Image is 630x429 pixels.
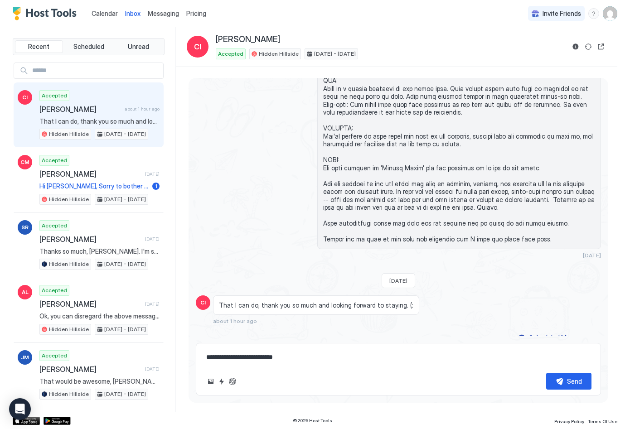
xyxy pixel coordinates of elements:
[39,105,121,114] span: [PERSON_NAME]
[49,325,89,333] span: Hidden Hillside
[42,156,67,164] span: Accepted
[148,10,179,17] span: Messaging
[21,353,29,362] span: JM
[125,9,141,18] a: Inbox
[114,40,162,53] button: Unread
[39,247,160,255] span: Thanks so much, [PERSON_NAME]. I'm so glad you and your family could enjoy the house -- including...
[603,6,617,21] div: User profile
[155,183,157,189] span: 1
[227,376,238,387] button: ChatGPT Auto Reply
[39,235,141,244] span: [PERSON_NAME]
[15,40,63,53] button: Recent
[554,416,584,425] a: Privacy Policy
[583,41,594,52] button: Sync reservation
[20,158,29,166] span: CM
[104,130,146,138] span: [DATE] - [DATE]
[39,117,160,125] span: That I can do, thank you so much and looking forward to staying. (:
[39,182,149,190] span: Hi [PERSON_NAME], Sorry to bother you but if you have a second, could you write us a review? Revi...
[125,106,160,112] span: about 1 hour ago
[148,9,179,18] a: Messaging
[92,9,118,18] a: Calendar
[588,8,599,19] div: menu
[13,7,81,20] a: Host Tools Logo
[293,418,332,424] span: © 2025 Host Tools
[186,10,206,18] span: Pricing
[543,10,581,18] span: Invite Friends
[49,195,89,203] span: Hidden Hillside
[570,41,581,52] button: Reservation information
[9,398,31,420] div: Open Intercom Messenger
[29,63,163,78] input: Input Field
[39,365,141,374] span: [PERSON_NAME]
[42,286,67,294] span: Accepted
[22,288,29,296] span: AL
[49,390,89,398] span: Hidden Hillside
[49,130,89,138] span: Hidden Hillside
[104,390,146,398] span: [DATE] - [DATE]
[596,41,606,52] button: Open reservation
[216,376,227,387] button: Quick reply
[39,377,160,386] span: That would be awesome, [PERSON_NAME]. You went above and beyond leaving the home in virtually pri...
[194,41,201,52] span: CI
[145,301,160,307] span: [DATE]
[259,50,299,58] span: Hidden Hillside
[128,43,149,51] span: Unread
[92,10,118,17] span: Calendar
[42,92,67,100] span: Accepted
[21,223,29,231] span: SR
[529,333,591,342] div: Scheduled Messages
[13,417,40,425] a: App Store
[567,376,582,386] div: Send
[588,416,617,425] a: Terms Of Use
[39,299,141,308] span: [PERSON_NAME]
[39,169,141,178] span: [PERSON_NAME]
[104,195,146,203] span: [DATE] - [DATE]
[73,43,104,51] span: Scheduled
[517,332,601,344] button: Scheduled Messages
[554,419,584,424] span: Privacy Policy
[125,10,141,17] span: Inbox
[49,260,89,268] span: Hidden Hillside
[588,419,617,424] span: Terms Of Use
[145,366,160,372] span: [DATE]
[546,373,591,390] button: Send
[44,417,71,425] a: Google Play Store
[219,301,413,309] span: That I can do, thank you so much and looking forward to staying. (:
[583,252,601,259] span: [DATE]
[13,38,165,55] div: tab-group
[389,277,407,284] span: [DATE]
[200,299,206,307] span: CI
[104,260,146,268] span: [DATE] - [DATE]
[42,222,67,230] span: Accepted
[218,50,243,58] span: Accepted
[28,43,49,51] span: Recent
[42,352,67,360] span: Accepted
[145,171,160,177] span: [DATE]
[39,312,160,320] span: Ok, you can disregard the above message. I found where you made a checkin date change and that is...
[314,50,356,58] span: [DATE] - [DATE]
[22,93,28,101] span: CI
[65,40,113,53] button: Scheduled
[104,325,146,333] span: [DATE] - [DATE]
[213,318,257,324] span: about 1 hour ago
[145,236,160,242] span: [DATE]
[216,34,280,45] span: [PERSON_NAME]
[205,376,216,387] button: Upload image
